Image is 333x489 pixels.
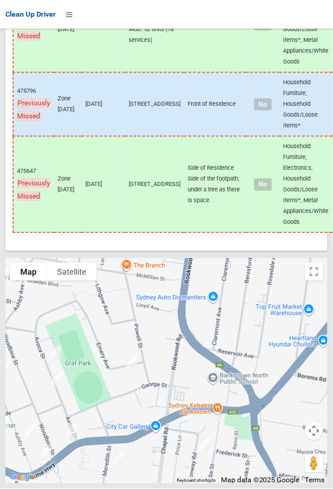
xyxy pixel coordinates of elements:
[254,179,272,191] span: No
[305,455,323,473] button: Drag Pegman onto the map to open Street View
[17,179,50,202] span: Previously Missed
[63,420,81,443] div: 384 Hume Highway, BANKSTOWN NSW 2200<br>Status : Collected<br><a href="/driver/booking/478171/com...
[47,263,97,281] button: Show satellite imagery
[184,72,246,136] td: Front of Residence
[125,136,184,233] td: [STREET_ADDRESS]
[305,422,323,440] button: Map camera controls
[10,263,47,281] button: Show street map
[279,72,332,136] td: Household Furniture, Household Goods/Loose Items*
[250,101,276,109] h4: Normal sized
[5,10,56,18] span: Clean Up Driver
[22,420,40,442] div: 1/117 Ashby Avenue, YAGOONA NSW 2199<br>Status : Collected<br><a href="/driver/booking/479421/com...
[254,99,272,111] span: No
[8,472,37,484] img: Google
[279,136,332,233] td: Household Furniture, Electronics, Household Goods/Loose Items*, Metal Appliances/White Goods
[184,136,246,233] td: Side of Residence Side of the footpath, under a tree as there is space.
[5,8,56,21] a: Clean Up Driver
[177,478,216,484] button: Keyboard shortcuts
[8,472,37,484] a: Click to see this area on Google Maps
[110,448,128,470] div: 125 Meredith Street, BANKSTOWN NSW 2200<br>Status : Collected<br><a href="/driver/booking/476818/...
[250,181,276,189] h4: Normal sized
[221,476,300,484] span: Map data ©2025 Google
[82,136,125,233] td: [DATE]
[54,72,82,136] td: Zone [DATE]
[13,136,54,233] td: 475647
[54,136,82,233] td: Zone [DATE]
[36,442,54,465] div: 404 Hume Highway, YAGOONA NSW 2199<br>Status : Collected<br><a href="/driver/booking/477259/compl...
[125,72,184,136] td: [STREET_ADDRESS]
[17,99,50,122] span: Previously Missed
[305,263,323,281] button: Toggle fullscreen view
[82,72,125,136] td: [DATE]
[13,72,54,136] td: 475796
[61,247,79,270] div: 55 Mc Millan Street, YAGOONA NSW 2199<br>Status : Collected<br><a href="/driver/booking/478136/co...
[305,476,325,484] a: Terms (opens in new tab)
[48,369,66,392] div: 30 Avoca Street, YAGOONA NSW 2199<br>Status : Collected<br><a href="/driver/booking/477637/comple...
[196,434,214,457] div: 65 Conway Road, BANKSTOWN NSW 2200<br>Status : Collected<br><a href="/driver/booking/477738/compl...
[123,352,141,374] div: 38 Emery Avenue, YAGOONA NSW 2199<br>Status : AssignedToRoute<br><a href="/driver/booking/477610/...
[47,343,65,365] div: 45 Avoca Street, YAGOONA NSW 2199<br>Status : Collected<br><a href="/driver/booking/477736/comple...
